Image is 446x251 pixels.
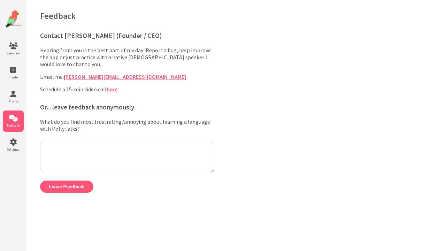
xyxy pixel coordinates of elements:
a: here [107,86,117,93]
p: Schedule a 15-min video call [40,86,214,93]
span: Scenarios [3,51,24,55]
p: Hearing from you is the best part of my day! Report a bug, help improve the app or just practice ... [40,47,214,68]
span: Profile [3,99,24,104]
h1: Feedback [40,10,432,21]
img: Website Logo [5,10,22,28]
h3: Or... leave feedback anonymously [40,103,214,111]
span: Feedback [3,123,24,128]
label: What do you find most frustrating/annoying about learning a language with PollyTalks? [40,118,214,132]
p: Email me: [40,73,214,80]
button: Leave Feedback [40,181,93,193]
a: [PERSON_NAME][EMAIL_ADDRESS][DOMAIN_NAME] [64,73,186,80]
span: Create [3,75,24,79]
h3: Contact [PERSON_NAME] (Founder / CEO) [40,32,214,40]
span: Settings [3,147,24,152]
